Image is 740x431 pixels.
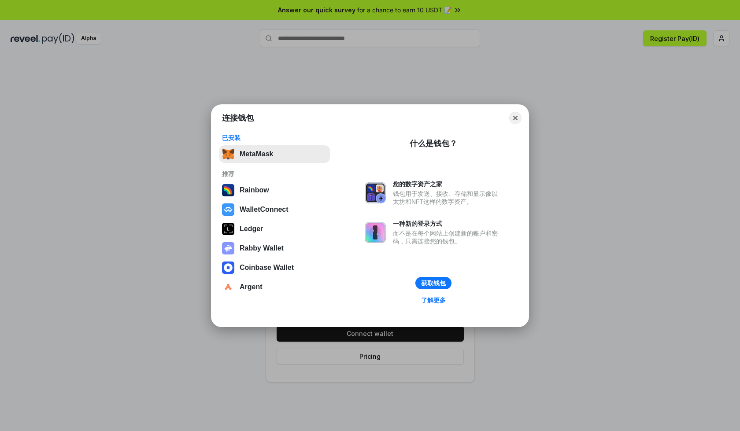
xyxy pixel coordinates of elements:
[415,277,451,289] button: 获取钱包
[410,138,457,149] div: 什么是钱包？
[240,264,294,272] div: Coinbase Wallet
[240,225,263,233] div: Ledger
[222,113,254,123] h1: 连接钱包
[222,223,234,235] img: svg+xml,%3Csvg%20xmlns%3D%22http%3A%2F%2Fwww.w3.org%2F2000%2Fsvg%22%20width%3D%2228%22%20height%3...
[222,203,234,216] img: svg+xml,%3Csvg%20width%3D%2228%22%20height%3D%2228%22%20viewBox%3D%220%200%2028%2028%22%20fill%3D...
[222,184,234,196] img: svg+xml,%3Csvg%20width%3D%22120%22%20height%3D%22120%22%20viewBox%3D%220%200%20120%20120%22%20fil...
[421,279,446,287] div: 获取钱包
[222,281,234,293] img: svg+xml,%3Csvg%20width%3D%2228%22%20height%3D%2228%22%20viewBox%3D%220%200%2028%2028%22%20fill%3D...
[219,259,330,276] button: Coinbase Wallet
[240,150,273,158] div: MetaMask
[416,295,451,306] a: 了解更多
[222,148,234,160] img: svg+xml,%3Csvg%20fill%3D%22none%22%20height%3D%2233%22%20viewBox%3D%220%200%2035%2033%22%20width%...
[240,283,263,291] div: Argent
[393,220,502,228] div: 一种新的登录方式
[240,206,289,214] div: WalletConnect
[222,134,327,142] div: 已安装
[393,190,502,206] div: 钱包用于发送、接收、存储和显示像以太坊和NFT这样的数字资产。
[222,242,234,254] img: svg+xml,%3Csvg%20xmlns%3D%22http%3A%2F%2Fwww.w3.org%2F2000%2Fsvg%22%20fill%3D%22none%22%20viewBox...
[219,278,330,296] button: Argent
[240,186,269,194] div: Rainbow
[393,229,502,245] div: 而不是在每个网站上创建新的账户和密码，只需连接您的钱包。
[219,181,330,199] button: Rainbow
[509,112,522,124] button: Close
[222,170,327,178] div: 推荐
[365,222,386,243] img: svg+xml,%3Csvg%20xmlns%3D%22http%3A%2F%2Fwww.w3.org%2F2000%2Fsvg%22%20fill%3D%22none%22%20viewBox...
[222,262,234,274] img: svg+xml,%3Csvg%20width%3D%2228%22%20height%3D%2228%22%20viewBox%3D%220%200%2028%2028%22%20fill%3D...
[219,201,330,218] button: WalletConnect
[421,296,446,304] div: 了解更多
[219,220,330,238] button: Ledger
[365,182,386,203] img: svg+xml,%3Csvg%20xmlns%3D%22http%3A%2F%2Fwww.w3.org%2F2000%2Fsvg%22%20fill%3D%22none%22%20viewBox...
[219,145,330,163] button: MetaMask
[219,239,330,257] button: Rabby Wallet
[240,244,284,252] div: Rabby Wallet
[393,180,502,188] div: 您的数字资产之家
